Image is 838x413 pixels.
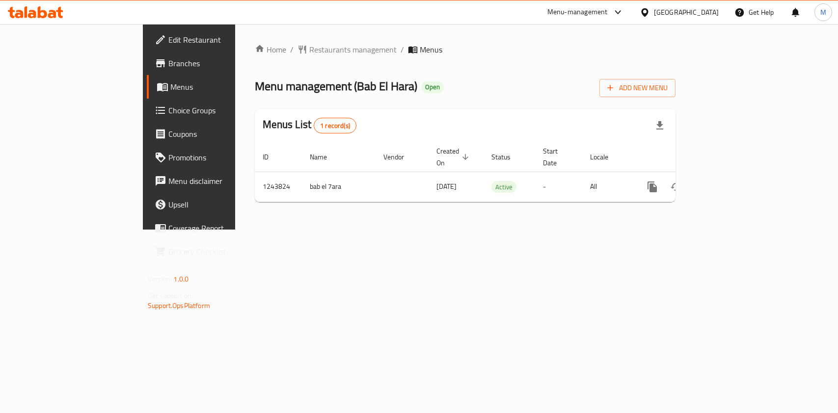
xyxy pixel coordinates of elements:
span: Grocery Checklist [168,246,275,258]
span: Menu management ( Bab El Hara ) [255,75,417,97]
span: Coverage Report [168,222,275,234]
span: Start Date [543,145,570,169]
span: Branches [168,57,275,69]
span: Edit Restaurant [168,34,275,46]
span: Version: [148,273,172,285]
button: Add New Menu [599,79,676,97]
nav: breadcrumb [255,44,676,55]
span: Coupons [168,128,275,140]
span: M [820,7,826,18]
span: Open [421,83,444,91]
li: / [290,44,294,55]
table: enhanced table [255,142,743,202]
span: Menu disclaimer [168,175,275,187]
th: Actions [633,142,743,172]
a: Menus [147,75,283,99]
div: Total records count [314,118,356,133]
span: Promotions [168,152,275,163]
td: All [582,172,633,202]
li: / [401,44,404,55]
td: bab el 7ara [302,172,376,202]
button: Change Status [664,175,688,199]
div: Menu-management [547,6,608,18]
span: Locale [590,151,621,163]
span: [DATE] [436,180,457,193]
span: Name [310,151,340,163]
a: Promotions [147,146,283,169]
a: Branches [147,52,283,75]
span: Add New Menu [607,82,668,94]
span: Menus [170,81,275,93]
span: Upsell [168,199,275,210]
a: Menu disclaimer [147,169,283,193]
span: Choice Groups [168,104,275,116]
span: Restaurants management [309,44,397,55]
a: Coverage Report [147,216,283,240]
a: Coupons [147,122,283,146]
a: Choice Groups [147,99,283,122]
span: Created On [436,145,472,169]
div: Active [491,181,516,193]
a: Restaurants management [297,44,397,55]
span: ID [263,151,281,163]
div: Open [421,81,444,93]
a: Upsell [147,193,283,216]
span: Status [491,151,523,163]
span: Vendor [383,151,417,163]
a: Grocery Checklist [147,240,283,263]
td: - [535,172,582,202]
a: Edit Restaurant [147,28,283,52]
div: Export file [648,114,672,137]
span: Active [491,181,516,193]
span: 1 record(s) [314,121,356,130]
div: [GEOGRAPHIC_DATA] [654,7,719,18]
h2: Menus List [263,117,356,133]
a: Support.OpsPlatform [148,299,210,312]
button: more [641,175,664,199]
span: Menus [420,44,442,55]
span: 1.0.0 [173,273,189,285]
span: Get support on: [148,289,193,302]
